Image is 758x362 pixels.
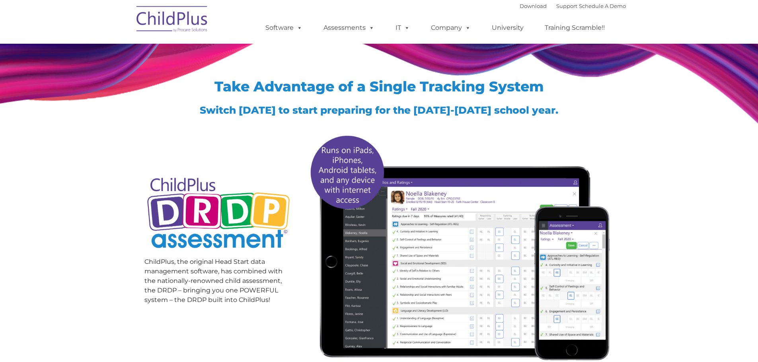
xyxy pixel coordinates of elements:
[484,20,532,36] a: University
[200,104,558,116] span: Switch [DATE] to start preparing for the [DATE]-[DATE] school year.
[520,3,626,9] font: |
[520,3,547,9] a: Download
[144,169,293,259] img: Copyright - DRDP Logo
[556,3,577,9] a: Support
[144,258,283,304] span: ChildPlus, the original Head Start data management software, has combined with the nationally-ren...
[133,0,212,40] img: ChildPlus by Procare Solutions
[388,20,418,36] a: IT
[257,20,310,36] a: Software
[214,78,544,95] span: Take Advantage of a Single Tracking System
[537,20,613,36] a: Training Scramble!!
[579,3,626,9] a: Schedule A Demo
[316,20,382,36] a: Assessments
[423,20,479,36] a: Company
